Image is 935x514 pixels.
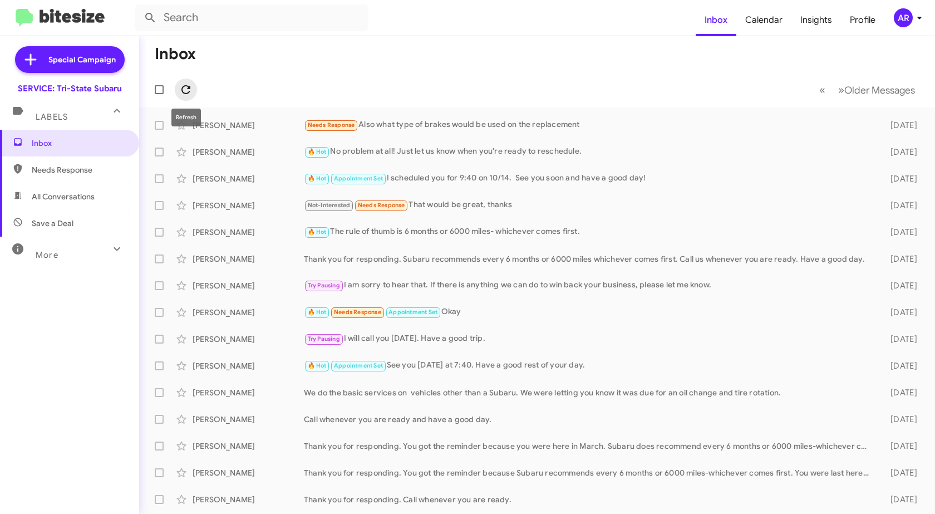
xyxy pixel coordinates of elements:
[193,200,304,211] div: [PERSON_NAME]
[308,282,340,289] span: Try Pausing
[308,309,327,316] span: 🔥 Hot
[875,200,926,211] div: [DATE]
[304,494,875,505] div: Thank you for responding. Call whenever you are ready.
[334,309,381,316] span: Needs Response
[193,280,304,291] div: [PERSON_NAME]
[875,414,926,425] div: [DATE]
[334,362,383,369] span: Appointment Set
[304,119,875,131] div: Also what type of brakes would be used on the replacement
[308,335,340,342] span: Try Pausing
[875,334,926,345] div: [DATE]
[838,83,844,97] span: »
[304,253,875,265] div: Thank you for responding. Subaru recommends every 6 months or 6000 miles whichever comes first. C...
[32,164,126,175] span: Needs Response
[791,4,841,36] a: Insights
[135,4,368,31] input: Search
[304,279,875,292] div: I am sorry to hear that. If there is anything we can do to win back your business, please let me ...
[171,109,201,126] div: Refresh
[193,360,304,371] div: [PERSON_NAME]
[308,202,351,209] span: Not-Interested
[875,467,926,478] div: [DATE]
[875,280,926,291] div: [DATE]
[304,199,875,212] div: That would be great, thanks
[32,218,73,229] span: Save a Deal
[32,138,126,149] span: Inbox
[831,79,922,101] button: Next
[304,332,875,345] div: I will call you [DATE]. Have a good trip.
[875,253,926,265] div: [DATE]
[193,120,304,131] div: [PERSON_NAME]
[358,202,405,209] span: Needs Response
[155,45,196,63] h1: Inbox
[875,387,926,398] div: [DATE]
[15,46,125,73] a: Special Campaign
[308,228,327,236] span: 🔥 Hot
[193,334,304,345] div: [PERSON_NAME]
[193,253,304,265] div: [PERSON_NAME]
[875,146,926,158] div: [DATE]
[193,146,304,158] div: [PERSON_NAME]
[884,8,923,27] button: AR
[736,4,791,36] a: Calendar
[48,54,116,65] span: Special Campaign
[304,359,875,372] div: See you [DATE] at 7:40. Have a good rest of your day.
[36,112,68,122] span: Labels
[819,83,825,97] span: «
[334,175,383,182] span: Appointment Set
[875,360,926,371] div: [DATE]
[193,494,304,505] div: [PERSON_NAME]
[304,467,875,478] div: Thank you for responding. You got the reminder because Subaru recommends every 6 months or 6000 m...
[308,121,355,129] span: Needs Response
[193,173,304,184] div: [PERSON_NAME]
[304,306,875,319] div: Okay
[193,227,304,238] div: [PERSON_NAME]
[813,79,832,101] button: Previous
[696,4,736,36] a: Inbox
[308,148,327,155] span: 🔥 Hot
[304,172,875,185] div: I scheduled you for 9:40 on 10/14. See you soon and have a good day!
[894,8,913,27] div: AR
[193,414,304,425] div: [PERSON_NAME]
[304,387,875,398] div: We do the basic services on vehicles other than a Subaru. We were letting you know it was due for...
[32,191,95,202] span: All Conversations
[875,440,926,452] div: [DATE]
[308,175,327,182] span: 🔥 Hot
[875,120,926,131] div: [DATE]
[875,227,926,238] div: [DATE]
[36,250,58,260] span: More
[193,440,304,452] div: [PERSON_NAME]
[304,414,875,425] div: Call whenever you are ready and have a good day.
[875,307,926,318] div: [DATE]
[193,467,304,478] div: [PERSON_NAME]
[18,83,122,94] div: SERVICE: Tri-State Subaru
[813,79,922,101] nav: Page navigation example
[193,307,304,318] div: [PERSON_NAME]
[841,4,884,36] a: Profile
[304,145,875,158] div: No problem at all! Just let us know when you're ready to reschedule.
[193,387,304,398] div: [PERSON_NAME]
[304,440,875,452] div: Thank you for responding. You got the reminder because you were here in March. Subaru does recomm...
[304,226,875,238] div: The rule of thumb is 6 months or 6000 miles- whichever comes first.
[388,309,437,316] span: Appointment Set
[875,494,926,505] div: [DATE]
[844,84,915,96] span: Older Messages
[875,173,926,184] div: [DATE]
[308,362,327,369] span: 🔥 Hot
